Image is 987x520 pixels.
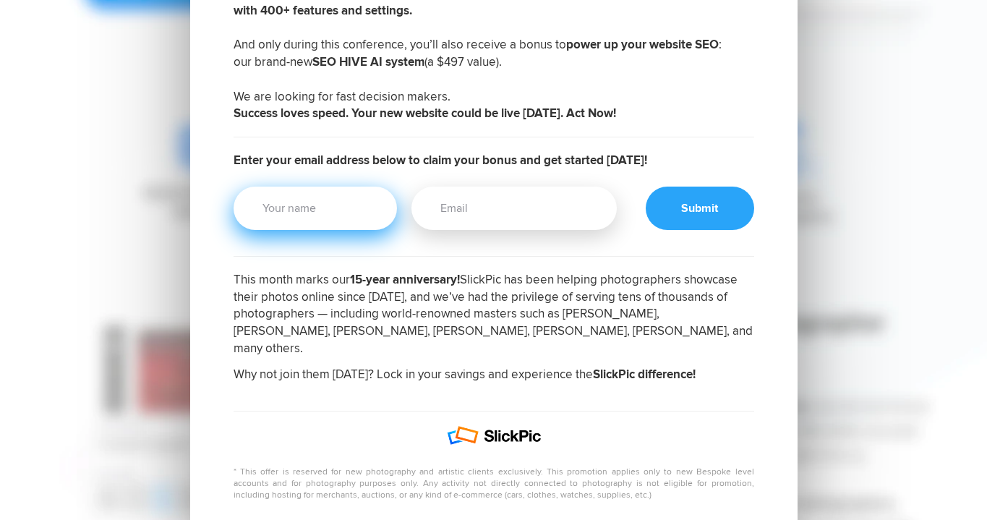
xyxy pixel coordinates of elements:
[447,426,541,445] img: SlickPic
[234,271,754,392] h2: This month marks our SlickPic has been helping photographers showcase their photos online since [...
[234,153,647,168] b: Enter your email address below to claim your bonus and get started [DATE]!
[350,272,460,287] b: 15-year anniversary!
[411,187,616,230] input: Email
[566,37,719,52] b: power up your website SEO
[312,54,424,69] b: SEO HIVE AI system
[234,187,398,230] input: Your name
[593,367,696,382] b: SlickPic difference!
[234,466,754,501] p: * This offer is reserved for new photography and artistic clients exclusively. This promotion app...
[234,106,616,121] b: Success loves speed. Your new website could be live [DATE]. Act Now!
